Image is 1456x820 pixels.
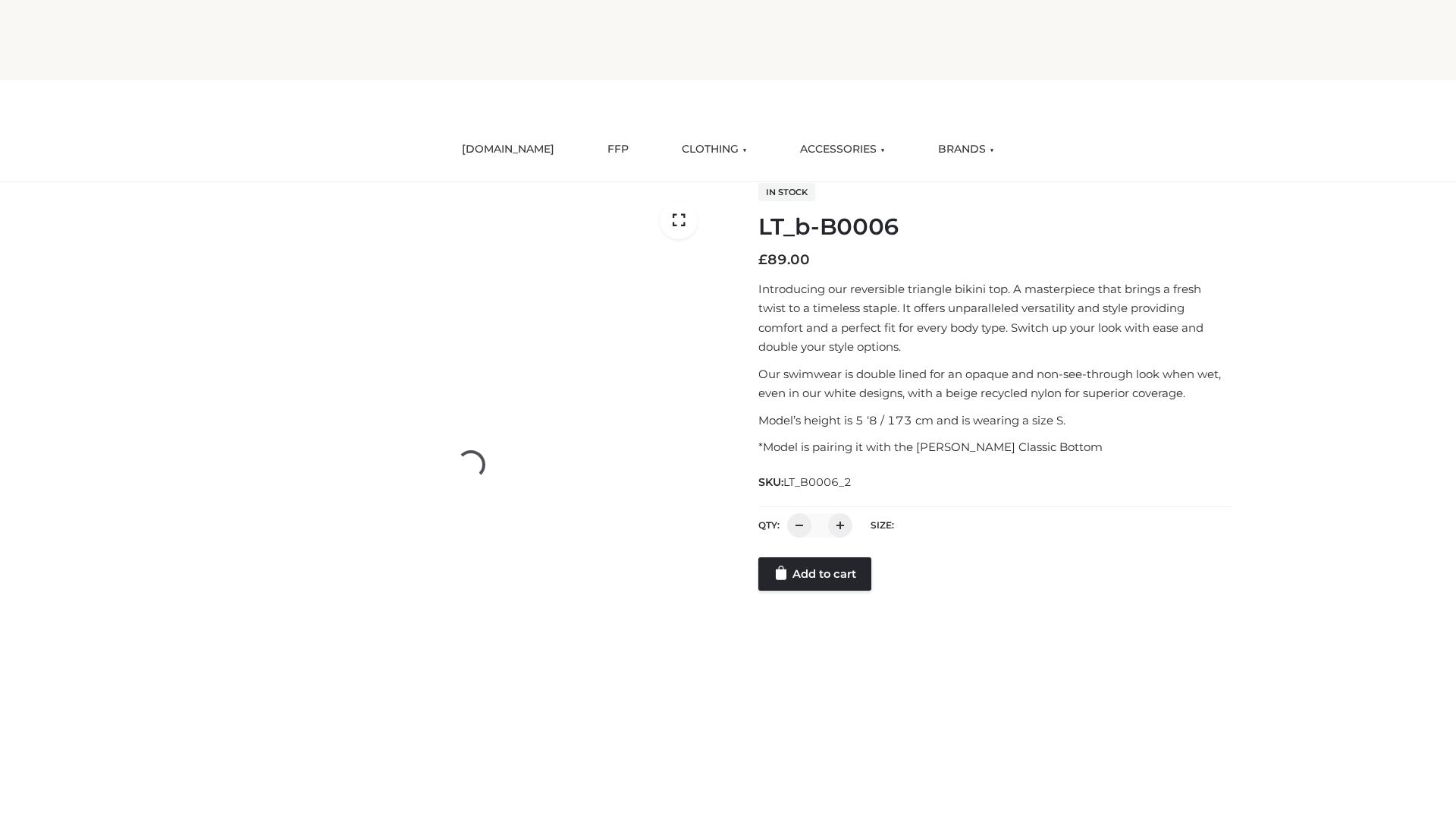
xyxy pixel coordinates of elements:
span: SKU: [758,473,853,491]
a: FFP [596,133,640,166]
a: Add to cart [758,557,871,591]
span: £ [758,251,767,268]
p: Model’s height is 5 ‘8 / 173 cm and is wearing a size S. [758,411,1231,430]
bdi: 89.00 [758,251,810,268]
label: QTY: [758,519,780,531]
p: *Model is pairing it with the [PERSON_NAME] Classic Bottom [758,437,1231,457]
h1: LT_b-B0006 [758,213,1231,241]
a: CLOTHING [670,133,758,166]
p: Introducing our reversible triangle bikini top. A masterpiece that brings a fresh twist to a time... [758,279,1231,357]
a: [DOMAIN_NAME] [450,133,566,166]
a: ACCESSORIES [789,133,896,166]
a: BRANDS [927,133,1006,166]
label: Size: [871,519,894,531]
span: In stock [758,183,815,201]
p: Our swimwear is double lined for an opaque and non-see-through look when wet, even in our white d... [758,364,1231,403]
span: LT_B0006_2 [783,475,852,489]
